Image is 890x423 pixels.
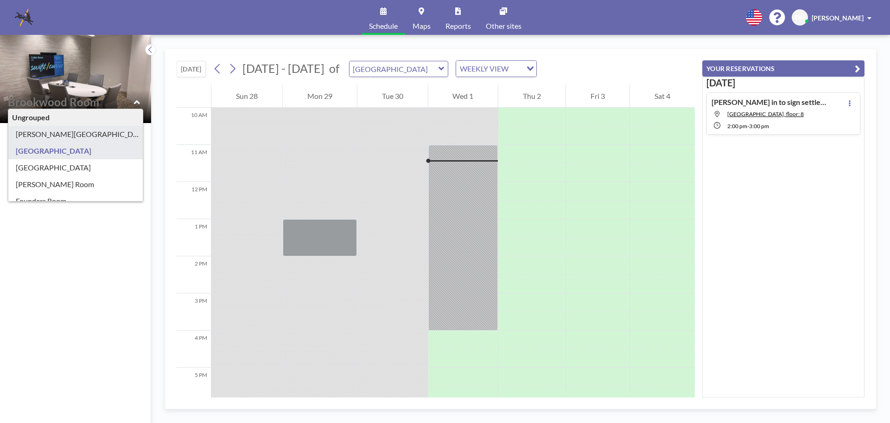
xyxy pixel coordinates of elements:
div: Thu 2 [498,85,566,108]
input: Search for option [511,63,521,75]
div: 11 AM [177,145,211,182]
span: WEEKLY VIEW [458,63,510,75]
div: [GEOGRAPHIC_DATA] [8,143,143,159]
span: Brookwood Room, floor: 8 [727,111,804,117]
span: Maps [413,22,431,30]
input: Brookwood Room [8,95,134,109]
div: Tue 30 [357,85,428,108]
div: 5 PM [177,368,211,405]
div: 10 AM [177,108,211,145]
button: [DATE] [177,61,206,77]
div: 12 PM [177,182,211,219]
span: 2:00 PM [727,123,747,130]
div: Ungrouped [8,109,143,126]
span: Other sites [486,22,521,30]
div: Sun 28 [211,85,282,108]
h4: [PERSON_NAME] in to sign settlement docs & pick up check (dlh) [712,98,827,107]
span: of [329,61,339,76]
div: 3 PM [177,293,211,331]
div: Search for option [456,61,536,77]
span: Schedule [369,22,398,30]
div: Fri 3 [566,85,629,108]
span: [DATE] - [DATE] [242,61,324,75]
h3: [DATE] [706,77,860,89]
div: Mon 29 [283,85,357,108]
div: Sat 4 [630,85,695,108]
span: DH [795,13,805,22]
div: 2 PM [177,256,211,293]
div: [PERSON_NAME] Room [8,176,143,193]
span: - [747,123,749,130]
span: [PERSON_NAME] [812,14,864,22]
span: 3:00 PM [749,123,769,130]
div: 4 PM [177,331,211,368]
div: 1 PM [177,219,211,256]
input: Brookwood Room [350,61,439,77]
span: Floor: 8 [7,109,32,118]
img: organization-logo [15,8,33,27]
div: Wed 1 [428,85,498,108]
span: Reports [445,22,471,30]
div: [GEOGRAPHIC_DATA] [8,159,143,176]
div: Founders Room [8,193,143,209]
button: YOUR RESERVATIONS [702,60,865,77]
div: [PERSON_NAME][GEOGRAPHIC_DATA] [8,126,143,143]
